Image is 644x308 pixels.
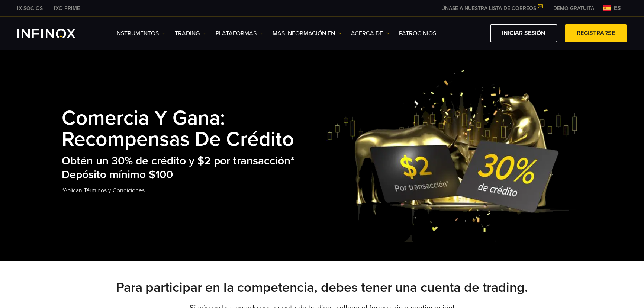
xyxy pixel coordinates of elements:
strong: Para participar en la competencia, debes tener una cuenta de trading. [116,279,528,295]
a: ACERCA DE [351,29,390,38]
a: Patrocinios [399,29,436,38]
a: PLATAFORMAS [216,29,263,38]
a: INFINOX Logo [17,29,93,38]
a: INFINOX [12,4,48,12]
a: *Aplican Términos y Condiciones [62,182,145,200]
a: Instrumentos [115,29,165,38]
a: INFINOX MENU [548,4,600,12]
a: INFINOX [48,4,86,12]
a: Iniciar sesión [490,24,557,42]
a: TRADING [175,29,206,38]
a: Más información en [273,29,342,38]
h2: Obtén un 30% de crédito y $2 por transacción* Depósito mínimo $100 [62,154,326,182]
a: Registrarse [565,24,627,42]
strong: Comercia y Gana: Recompensas de Crédito [62,106,294,152]
a: ÚNASE A NUESTRA LISTA DE CORREOS [436,5,548,12]
span: es [611,4,624,13]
